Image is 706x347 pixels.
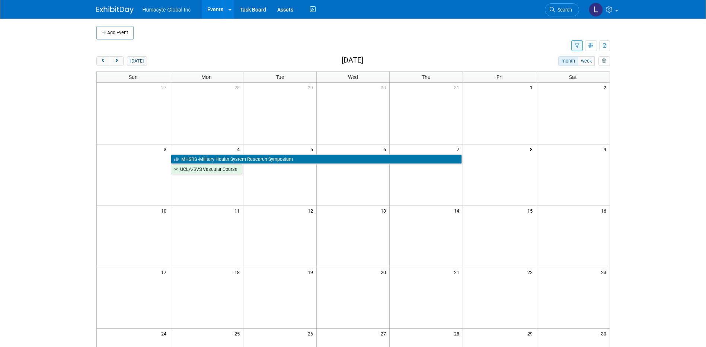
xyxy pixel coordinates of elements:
[380,267,389,277] span: 20
[307,83,316,92] span: 29
[527,267,536,277] span: 22
[127,56,147,66] button: [DATE]
[110,56,124,66] button: next
[160,206,170,215] span: 10
[600,329,610,338] span: 30
[96,6,134,14] img: ExhibitDay
[234,329,243,338] span: 25
[529,83,536,92] span: 1
[310,144,316,154] span: 5
[529,144,536,154] span: 8
[456,144,463,154] span: 7
[422,74,431,80] span: Thu
[600,267,610,277] span: 23
[160,329,170,338] span: 24
[453,329,463,338] span: 28
[307,206,316,215] span: 12
[600,206,610,215] span: 16
[160,83,170,92] span: 27
[603,144,610,154] span: 9
[380,83,389,92] span: 30
[171,165,242,174] a: UCLA/SVS Vascular Course
[129,74,138,80] span: Sun
[380,206,389,215] span: 13
[307,329,316,338] span: 26
[96,56,110,66] button: prev
[234,83,243,92] span: 28
[603,83,610,92] span: 2
[569,74,577,80] span: Sat
[171,155,462,164] a: MHSRS -Military Health System Research Symposium
[527,206,536,215] span: 15
[496,74,502,80] span: Fri
[545,3,579,16] a: Search
[598,56,610,66] button: myCustomButton
[558,56,578,66] button: month
[453,83,463,92] span: 31
[143,7,191,13] span: Humacyte Global Inc
[527,329,536,338] span: 29
[602,59,607,64] i: Personalize Calendar
[578,56,595,66] button: week
[163,144,170,154] span: 3
[236,144,243,154] span: 4
[307,267,316,277] span: 19
[160,267,170,277] span: 17
[453,206,463,215] span: 14
[453,267,463,277] span: 21
[276,74,284,80] span: Tue
[589,3,603,17] img: Linda Hamilton
[555,7,572,13] span: Search
[96,26,134,39] button: Add Event
[234,206,243,215] span: 11
[380,329,389,338] span: 27
[383,144,389,154] span: 6
[201,74,212,80] span: Mon
[342,56,363,64] h2: [DATE]
[348,74,358,80] span: Wed
[234,267,243,277] span: 18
